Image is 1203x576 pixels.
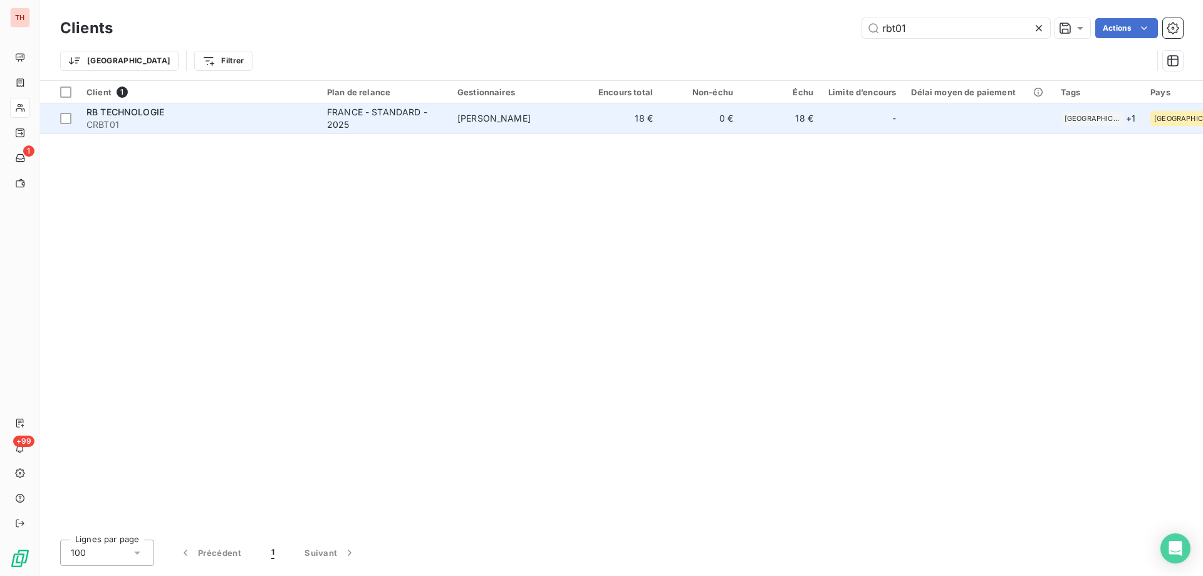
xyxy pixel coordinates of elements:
[862,18,1050,38] input: Rechercher
[194,51,252,71] button: Filtrer
[580,103,660,134] td: 18 €
[23,145,34,157] span: 1
[164,540,256,566] button: Précédent
[828,87,896,97] div: Limite d’encours
[327,87,442,97] div: Plan de relance
[10,148,29,168] a: 1
[86,118,312,131] span: CRBT01
[327,106,442,131] div: FRANCE - STANDARD - 2025
[71,547,86,559] span: 100
[10,548,30,568] img: Logo LeanPay
[1160,533,1190,563] div: Open Intercom Messenger
[289,540,371,566] button: Suivant
[741,103,821,134] td: 18 €
[1061,87,1135,97] div: Tags
[911,87,1045,97] div: Délai moyen de paiement
[60,17,113,39] h3: Clients
[1126,112,1135,125] span: + 1
[10,8,30,28] div: TH
[13,436,34,447] span: +99
[668,87,733,97] div: Non-échu
[588,87,653,97] div: Encours total
[748,87,813,97] div: Échu
[256,540,289,566] button: 1
[117,86,128,98] span: 1
[1095,18,1158,38] button: Actions
[271,547,274,559] span: 1
[457,87,573,97] div: Gestionnaires
[892,112,896,125] span: -
[60,51,179,71] button: [GEOGRAPHIC_DATA]
[86,87,112,97] span: Client
[1065,115,1120,122] span: [GEOGRAPHIC_DATA]
[660,103,741,134] td: 0 €
[457,113,531,123] span: [PERSON_NAME]
[86,107,164,117] span: RB TECHNOLOGIE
